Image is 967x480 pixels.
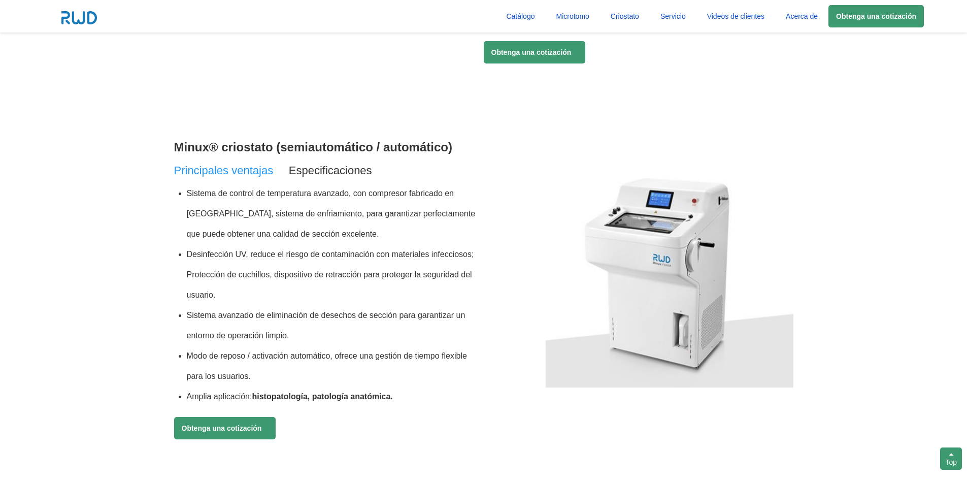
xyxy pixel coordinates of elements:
li: Desinfección UV, reduce el riesgo de contaminación con materiales infecciosos; Protección de cuch... [187,244,484,305]
span: Principales ventajas [174,164,274,177]
li: Amplia aplicación: [187,387,484,407]
h3: Minux® criostato (semiautomático / automático) [174,137,484,157]
li: Sistema avanzado de eliminación de desechos de sección para garantizar un entorno de operación li... [187,305,484,346]
li: Modo de reposo / activación automático, ofrece una gestión de tiempo flexible para los usuarios. [187,346,484,387]
div: Top [940,447,962,470]
span: Especificaciones [289,164,372,177]
b: histopatología, patología anatómica. [252,392,392,401]
li: Sistema de control de temperatura avanzado, con compresor fabricado en [GEOGRAPHIC_DATA], sistema... [187,183,484,244]
a: Obtenga una cotización [484,41,585,63]
a: Obtenga una cotización [174,417,276,439]
a: Obtenga una cotización [828,5,924,27]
